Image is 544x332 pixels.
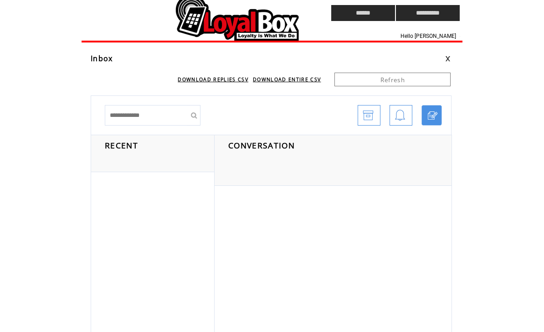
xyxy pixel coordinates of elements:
img: archive.png [363,105,374,126]
a: DOWNLOAD REPLIES CSV [178,76,248,83]
input: Submit [187,105,200,126]
a: DOWNLOAD ENTIRE CSV [253,76,321,83]
img: bell.png [395,105,405,126]
span: CONVERSATION [228,140,295,151]
a: Refresh [334,73,451,86]
span: Inbox [91,53,113,63]
a: Click to start a chat with mobile number by SMS [421,105,442,126]
span: RECENT [105,140,138,151]
span: Hello [PERSON_NAME] [400,33,456,39]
